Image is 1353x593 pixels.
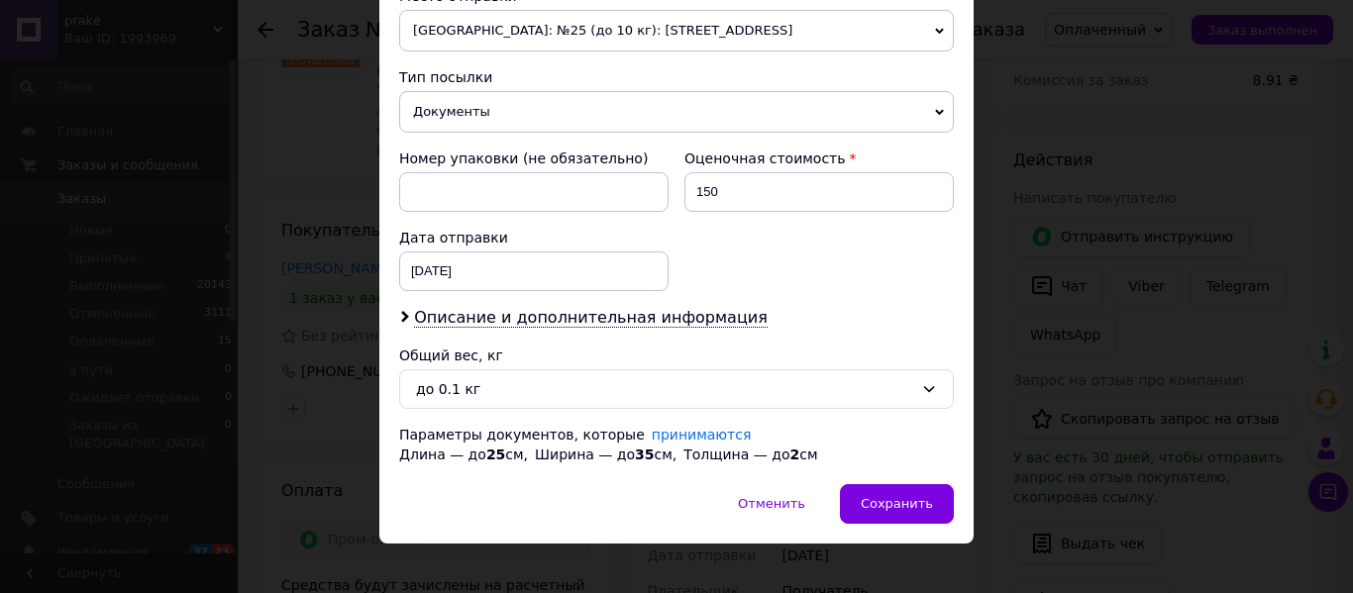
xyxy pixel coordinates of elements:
[399,228,669,247] div: Дата отправки
[399,148,669,168] div: Номер упаковки (не обязательно)
[652,427,752,443] a: принимаются
[399,346,954,365] div: Общий вес, кг
[635,446,654,462] span: 35
[399,91,954,133] span: Документы
[399,425,954,464] div: Параметры документов, которые Длина — до см, Ширина — до см, Толщина — до см
[416,378,913,400] div: до 0.1 кг
[486,446,505,462] span: 25
[399,10,954,51] span: [GEOGRAPHIC_DATA]: №25 (до 10 кг): [STREET_ADDRESS]
[414,308,768,328] span: Описание и дополнительная информация
[684,148,954,168] div: Оценочная стоимость
[399,69,492,85] span: Тип посылки
[738,496,805,511] span: Отменить
[789,446,799,462] span: 2
[861,496,933,511] span: Сохранить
